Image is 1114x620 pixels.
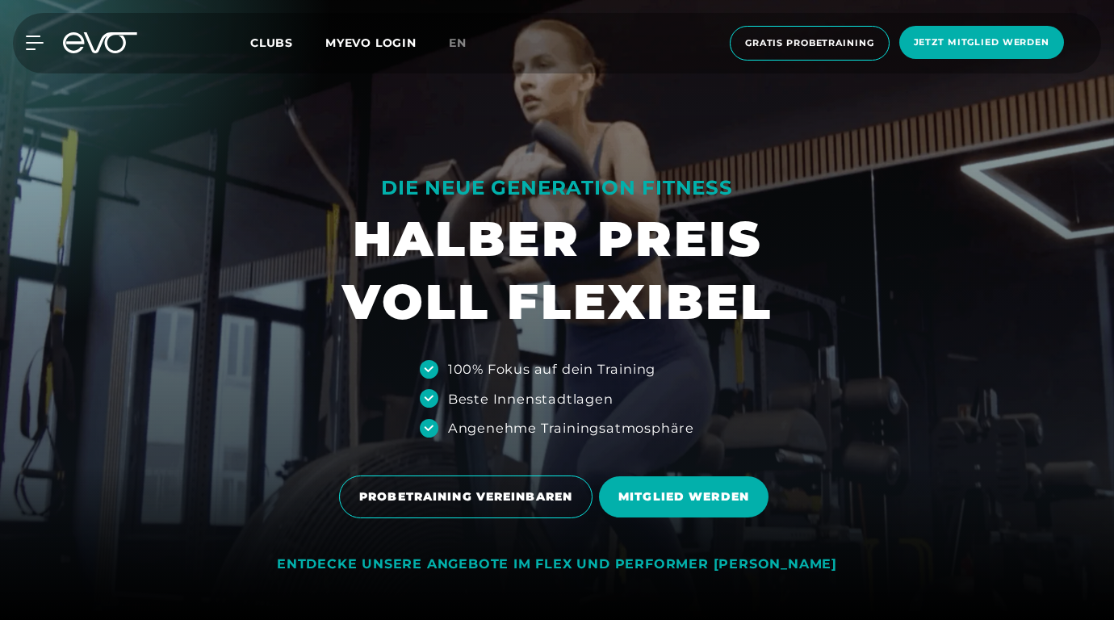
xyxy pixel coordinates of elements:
[618,488,749,505] span: MITGLIED WERDEN
[250,35,325,50] a: Clubs
[277,556,837,573] div: ENTDECKE UNSERE ANGEBOTE IM FLEX UND PERFORMER [PERSON_NAME]
[914,36,1049,49] span: Jetzt Mitglied werden
[449,36,467,50] span: en
[448,359,655,379] div: 100% Fokus auf dein Training
[894,26,1069,61] a: Jetzt Mitglied werden
[339,463,599,530] a: PROBETRAINING VEREINBAREN
[599,464,775,530] a: MITGLIED WERDEN
[449,34,486,52] a: en
[745,36,874,50] span: Gratis Probetraining
[342,207,773,333] h1: HALBER PREIS VOLL FLEXIBEL
[342,175,773,201] div: DIE NEUE GENERATION FITNESS
[250,36,293,50] span: Clubs
[448,389,614,408] div: Beste Innenstadtlagen
[725,26,894,61] a: Gratis Probetraining
[359,488,572,505] span: PROBETRAINING VEREINBAREN
[448,418,694,438] div: Angenehme Trainingsatmosphäre
[325,36,417,50] a: MYEVO LOGIN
